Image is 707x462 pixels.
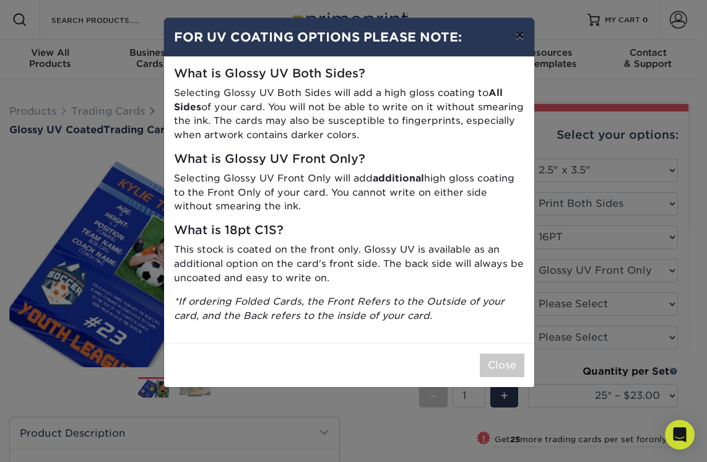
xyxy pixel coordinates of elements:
strong: additional [373,172,424,184]
button: Close [480,354,524,377]
div: Open Intercom Messenger [665,420,695,450]
p: Selecting Glossy UV Both Sides will add a high gloss coating to of your card. You will not be abl... [174,86,524,142]
h5: What is 18pt C1S? [174,224,524,238]
i: *If ordering Folded Cards, the Front Refers to the Outside of your card, and the Back refers to t... [174,295,505,321]
button: × [505,18,534,53]
h5: What is Glossy UV Both Sides? [174,67,524,81]
p: Selecting Glossy UV Front Only will add high gloss coating to the Front Only of your card. You ca... [174,172,524,214]
h4: FOR UV COATING OPTIONS PLEASE NOTE: [174,28,524,46]
strong: All Sides [174,87,503,113]
h5: What is Glossy UV Front Only? [174,152,524,167]
p: This stock is coated on the front only. Glossy UV is available as an additional option on the car... [174,243,524,285]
